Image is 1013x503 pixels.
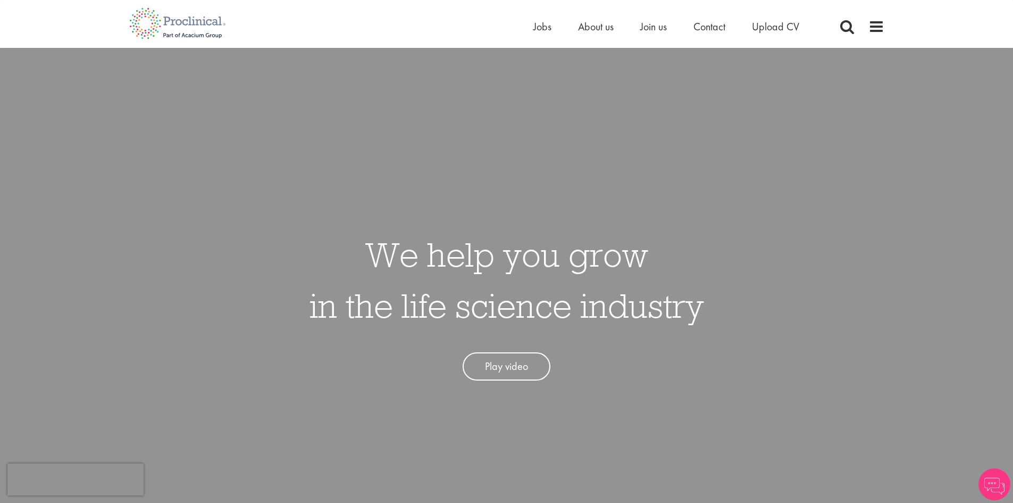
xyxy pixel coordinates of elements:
a: Play video [463,352,550,381]
a: About us [578,20,614,34]
a: Contact [693,20,725,34]
a: Join us [640,20,667,34]
a: Upload CV [752,20,799,34]
img: Chatbot [978,468,1010,500]
a: Jobs [533,20,551,34]
h1: We help you grow in the life science industry [309,229,704,331]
